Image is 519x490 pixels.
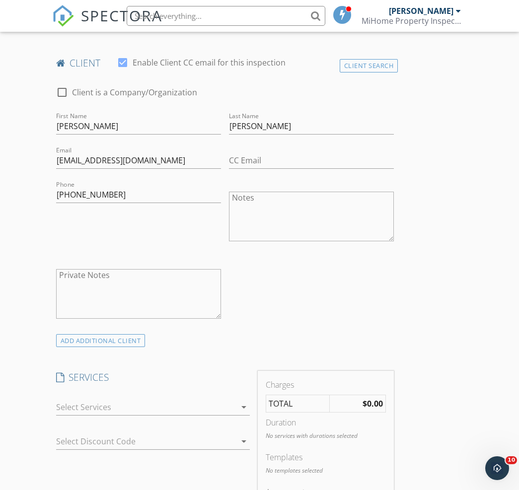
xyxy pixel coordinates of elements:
span: 10 [506,456,517,464]
div: Templates [266,451,386,463]
iframe: Intercom live chat [485,456,509,480]
td: TOTAL [266,395,329,413]
div: Duration [266,417,386,428]
label: Client is a Company/Organization [72,87,197,97]
h4: client [56,57,394,70]
h4: SERVICES [56,371,250,384]
i: arrow_drop_down [238,401,250,413]
p: No services with durations selected [266,431,386,440]
label: Enable Client CC email for this inspection [133,58,286,68]
img: The Best Home Inspection Software - Spectora [52,5,74,27]
div: ADD ADDITIONAL client [56,334,146,348]
a: SPECTORA [52,13,162,34]
i: arrow_drop_down [238,435,250,447]
div: MiHome Property Inspections, LLC [362,16,461,26]
span: SPECTORA [81,5,162,26]
div: Charges [266,379,386,391]
input: Search everything... [127,6,325,26]
p: No templates selected [266,466,386,475]
div: [PERSON_NAME] [389,6,453,16]
strong: $0.00 [363,398,383,409]
div: Client Search [340,59,398,72]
